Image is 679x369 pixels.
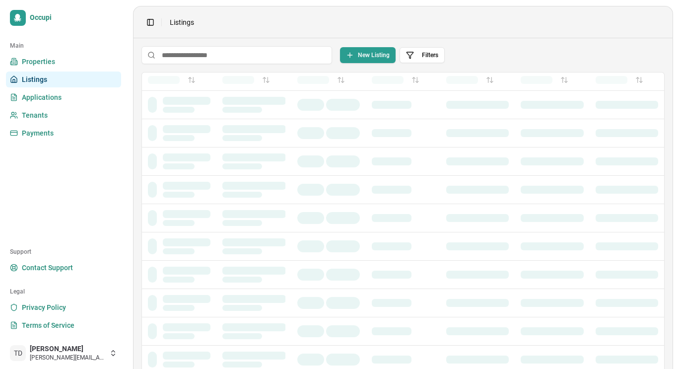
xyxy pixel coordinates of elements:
a: Occupi [6,6,121,30]
a: Properties [6,54,121,70]
span: Terms of Service [22,320,74,330]
a: Terms of Service [6,317,121,333]
span: Applications [22,92,62,102]
span: TD [10,345,26,361]
span: Occupi [30,13,117,22]
span: Listings [22,74,47,84]
a: Payments [6,125,121,141]
span: Listings [170,17,194,27]
button: New Listing [340,47,396,63]
nav: breadcrumb [170,17,194,27]
div: Legal [6,284,121,299]
span: Properties [22,57,55,67]
span: [PERSON_NAME][EMAIL_ADDRESS][DOMAIN_NAME] [30,354,105,362]
span: New Listing [358,51,390,59]
div: Main [6,38,121,54]
a: Applications [6,89,121,105]
span: Privacy Policy [22,302,66,312]
span: Tenants [22,110,48,120]
span: Contact Support [22,263,73,273]
button: Filters [400,47,445,63]
div: Support [6,244,121,260]
a: Listings [6,72,121,87]
a: Tenants [6,107,121,123]
a: Privacy Policy [6,299,121,315]
a: Contact Support [6,260,121,276]
button: TD[PERSON_NAME][PERSON_NAME][EMAIL_ADDRESS][DOMAIN_NAME] [6,341,121,365]
span: Payments [22,128,54,138]
span: [PERSON_NAME] [30,345,105,354]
